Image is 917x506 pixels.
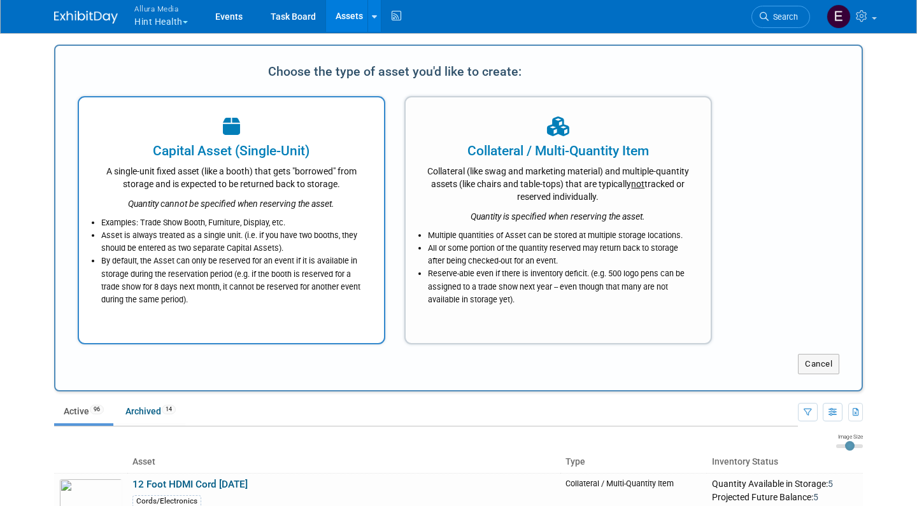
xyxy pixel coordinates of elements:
[428,242,695,267] li: All or some portion of the quantity reserved may return back to storage after being checked-out f...
[101,255,368,306] li: By default, the Asset can only be reserved for an event if it is available in storage during the ...
[827,4,851,29] img: Eric Thompson
[54,11,118,24] img: ExhibitDay
[712,479,858,490] div: Quantity Available in Storage:
[128,199,334,209] i: Quantity cannot be specified when reserving the asset.
[560,451,707,473] th: Type
[162,405,176,414] span: 14
[422,160,695,203] div: Collateral (like swag and marketing material) and multiple-quantity assets (like chairs and table...
[769,12,798,22] span: Search
[836,433,863,440] div: Image Size
[422,141,695,160] div: Collateral / Multi-Quantity Item
[813,492,818,502] span: 5
[471,211,645,221] i: Quantity is specified when reserving the asset.
[78,59,712,83] div: Choose the type of asset you'd like to create:
[101,216,368,229] li: Examples: Trade Show Booth, Furniture, Display, etc.
[95,141,368,160] div: Capital Asset (Single-Unit)
[127,451,560,473] th: Asset
[54,399,113,423] a: Active96
[134,2,188,15] span: Allura Media
[428,267,695,306] li: Reserve-able even if there is inventory deficit. (e.g. 500 logo pens can be assigned to a trade s...
[828,479,833,489] span: 5
[101,229,368,255] li: Asset is always treated as a single unit. (i.e. if you have two booths, they should be entered as...
[428,229,695,242] li: Multiple quantities of Asset can be stored at multiple storage locations.
[798,354,839,374] button: Cancel
[132,479,248,490] a: 12 Foot HDMI Cord [DATE]
[116,399,185,423] a: Archived14
[712,489,858,503] div: Projected Future Balance:
[90,405,104,414] span: 96
[631,179,644,189] span: not
[751,6,810,28] a: Search
[95,160,368,190] div: A single-unit fixed asset (like a booth) that gets "borrowed" from storage and is expected to be ...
